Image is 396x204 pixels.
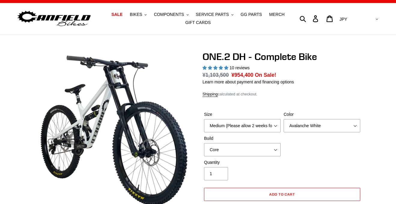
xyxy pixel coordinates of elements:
button: Add to cart [204,188,360,201]
label: Size [204,111,281,118]
span: On Sale! [255,71,276,79]
span: SERVICE PARTS [196,12,229,17]
a: SALE [108,10,126,19]
s: ¥1,103,500 [203,72,229,78]
span: ¥954,400 [231,72,253,78]
span: MERCH [269,12,285,17]
span: COMPONENTS [154,12,184,17]
button: BIKES [127,10,150,19]
span: GG PARTS [241,12,262,17]
label: Color [284,111,360,118]
span: 5.00 stars [203,65,230,70]
a: Shipping [203,92,218,97]
span: Add to cart [269,192,295,196]
div: calculated at checkout. [203,91,362,97]
button: SERVICE PARTS [193,10,236,19]
button: COMPONENTS [151,10,191,19]
label: Quantity [204,159,281,166]
a: MERCH [266,10,288,19]
h1: ONE.2 DH - Complete Bike [203,51,362,62]
a: GIFT CARDS [182,19,214,27]
span: GIFT CARDS [185,20,211,25]
span: 10 reviews [230,65,250,70]
a: GG PARTS [238,10,265,19]
img: Canfield Bikes [17,9,92,28]
label: Build [204,135,281,142]
a: Learn more about payment and financing options [203,79,294,84]
span: SALE [111,12,123,17]
span: BIKES [130,12,142,17]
